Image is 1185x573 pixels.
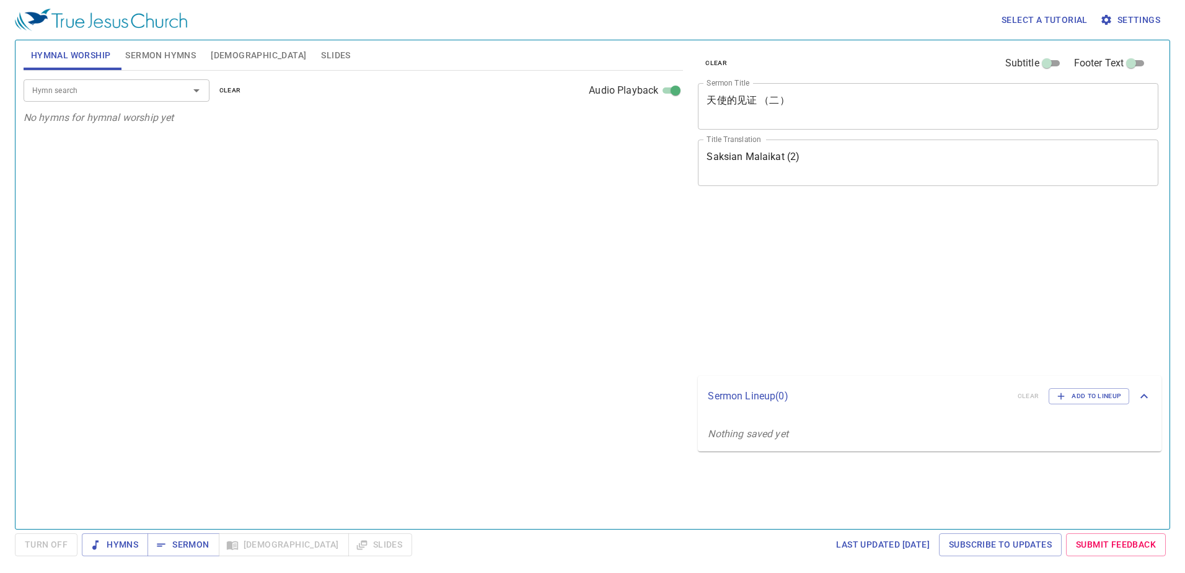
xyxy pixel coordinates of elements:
[1005,56,1039,71] span: Subtitle
[708,428,788,440] i: Nothing saved yet
[321,48,350,63] span: Slides
[997,9,1093,32] button: Select a tutorial
[15,9,187,31] img: True Jesus Church
[1049,388,1129,404] button: Add to Lineup
[1074,56,1124,71] span: Footer Text
[188,82,205,99] button: Open
[831,533,935,556] a: Last updated [DATE]
[705,58,727,69] span: clear
[92,537,138,553] span: Hymns
[125,48,196,63] span: Sermon Hymns
[589,83,658,98] span: Audio Playback
[707,151,1150,174] textarea: Saksian Malaikat (2)
[1076,537,1156,553] span: Submit Feedback
[939,533,1062,556] a: Subscribe to Updates
[211,48,306,63] span: [DEMOGRAPHIC_DATA]
[708,389,1007,404] p: Sermon Lineup ( 0 )
[1066,533,1166,556] a: Submit Feedback
[148,533,219,556] button: Sermon
[693,199,1068,371] iframe: from-child
[698,56,734,71] button: clear
[82,533,148,556] button: Hymns
[707,94,1150,118] textarea: 天使的见证 （二）
[157,537,209,553] span: Sermon
[836,537,930,553] span: Last updated [DATE]
[1103,12,1160,28] span: Settings
[1098,9,1165,32] button: Settings
[698,376,1161,417] div: Sermon Lineup(0)clearAdd to Lineup
[949,537,1052,553] span: Subscribe to Updates
[219,85,241,96] span: clear
[1057,391,1121,402] span: Add to Lineup
[31,48,111,63] span: Hymnal Worship
[1002,12,1088,28] span: Select a tutorial
[24,112,174,123] i: No hymns for hymnal worship yet
[212,83,249,98] button: clear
